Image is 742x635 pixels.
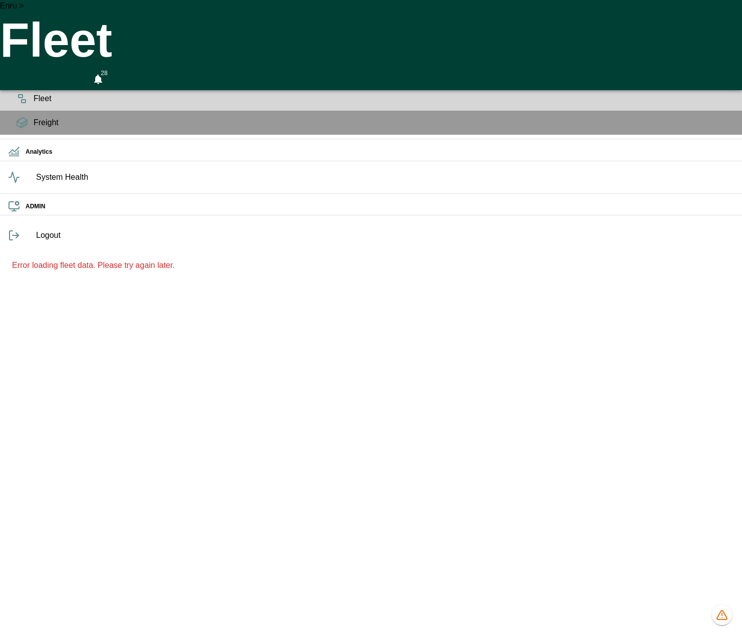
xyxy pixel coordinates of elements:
button: 1150 data issues [712,605,732,625]
span: Logout [36,229,734,241]
button: 28 [89,68,107,90]
p: Error loading fleet data. Please try again later. [12,259,730,271]
svg: Preferences [114,71,126,83]
span: Freight [34,117,734,129]
h6: Analytics [26,147,734,157]
h6: ADMIN [26,202,734,211]
span: System Health [36,171,734,183]
span: Fleet [34,93,734,105]
span: 28 [98,68,110,78]
button: Preferences [111,68,129,86]
button: HomeTime Editor [46,68,64,90]
button: Fullscreen [68,68,85,90]
button: Manual Assignment [24,68,42,90]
